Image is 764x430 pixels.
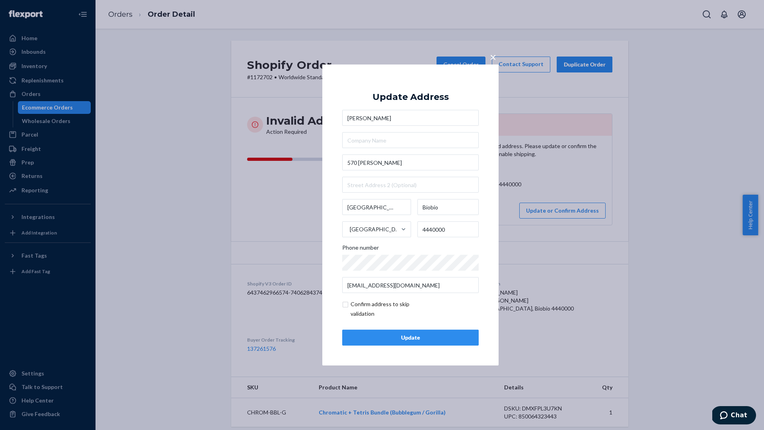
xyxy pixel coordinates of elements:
input: First & Last Name [342,110,479,126]
input: [GEOGRAPHIC_DATA] [349,221,350,237]
input: Email (Only Required for International) [342,277,479,293]
button: Update [342,330,479,346]
input: Street Address 2 (Optional) [342,177,479,193]
input: Street Address [342,154,479,170]
span: × [490,50,496,64]
div: Update Address [372,92,449,102]
input: City [342,199,411,215]
div: [GEOGRAPHIC_DATA] [350,225,400,233]
input: ZIP Code [417,221,479,237]
span: Phone number [342,244,379,255]
iframe: Opens a widget where you can chat to one of our agents [712,406,756,426]
div: Update [349,334,472,342]
input: Company Name [342,132,479,148]
input: State [417,199,479,215]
